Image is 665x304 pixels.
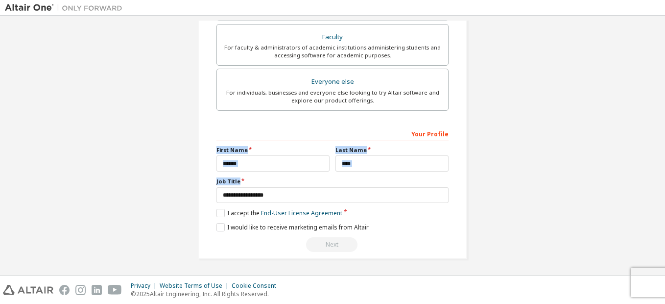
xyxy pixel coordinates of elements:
[59,285,70,295] img: facebook.svg
[216,209,342,217] label: I accept the
[223,75,442,89] div: Everyone else
[216,146,330,154] label: First Name
[216,237,449,252] div: Provide a valid email to continue
[216,126,449,141] div: Your Profile
[261,209,342,217] a: End-User License Agreement
[92,285,102,295] img: linkedin.svg
[216,177,449,185] label: Job Title
[223,89,442,104] div: For individuals, businesses and everyone else looking to try Altair software and explore our prod...
[131,282,160,290] div: Privacy
[216,223,369,231] label: I would like to receive marketing emails from Altair
[232,282,282,290] div: Cookie Consent
[3,285,53,295] img: altair_logo.svg
[160,282,232,290] div: Website Terms of Use
[131,290,282,298] p: © 2025 Altair Engineering, Inc. All Rights Reserved.
[223,44,442,59] div: For faculty & administrators of academic institutions administering students and accessing softwa...
[108,285,122,295] img: youtube.svg
[75,285,86,295] img: instagram.svg
[5,3,127,13] img: Altair One
[335,146,449,154] label: Last Name
[223,30,442,44] div: Faculty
